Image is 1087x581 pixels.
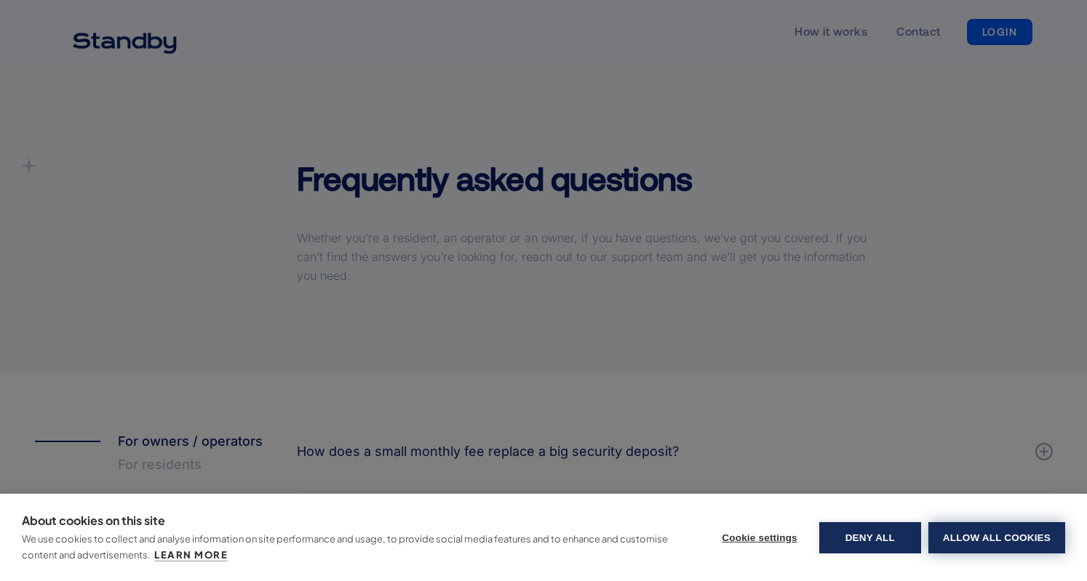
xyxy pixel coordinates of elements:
[928,522,1065,553] button: Allow all cookies
[819,522,921,553] button: Deny all
[707,522,812,553] button: Cookie settings
[154,549,228,561] a: Learn more
[22,513,165,528] strong: About cookies on this site
[22,533,668,561] p: We use cookies to collect and analyse information on site performance and usage, to provide socia...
